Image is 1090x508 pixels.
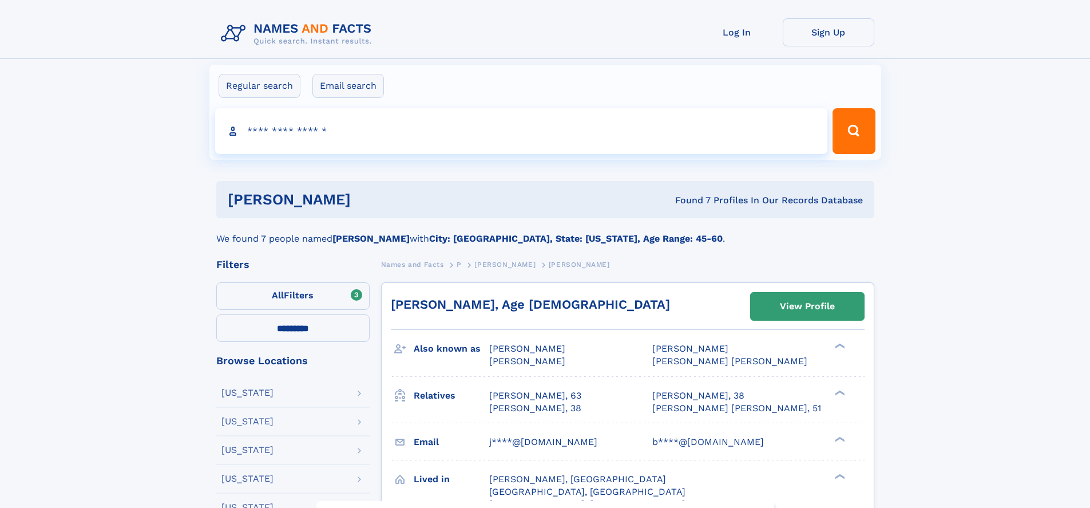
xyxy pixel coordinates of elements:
[221,417,274,426] div: [US_STATE]
[216,356,370,366] div: Browse Locations
[221,388,274,397] div: [US_STATE]
[414,470,489,489] h3: Lived in
[216,218,874,246] div: We found 7 people named with .
[457,257,462,271] a: P
[489,402,581,415] a: [PERSON_NAME], 38
[332,233,410,244] b: [PERSON_NAME]
[474,257,536,271] a: [PERSON_NAME]
[215,108,828,154] input: search input
[489,356,565,367] span: [PERSON_NAME]
[221,446,274,455] div: [US_STATE]
[216,18,381,49] img: Logo Names and Facts
[391,297,670,312] a: [PERSON_NAME], Age [DEMOGRAPHIC_DATA]
[652,356,807,367] span: [PERSON_NAME] [PERSON_NAME]
[474,261,536,269] span: [PERSON_NAME]
[429,233,723,244] b: City: [GEOGRAPHIC_DATA], State: [US_STATE], Age Range: 45-60
[414,432,489,452] h3: Email
[751,293,864,320] a: View Profile
[691,18,783,46] a: Log In
[457,261,462,269] span: P
[216,259,370,270] div: Filters
[652,343,728,354] span: [PERSON_NAME]
[312,74,384,98] label: Email search
[221,474,274,483] div: [US_STATE]
[833,108,875,154] button: Search Button
[652,389,744,402] a: [PERSON_NAME], 38
[832,389,846,396] div: ❯
[549,261,610,269] span: [PERSON_NAME]
[783,18,874,46] a: Sign Up
[489,389,581,402] a: [PERSON_NAME], 63
[272,290,284,301] span: All
[832,342,846,350] div: ❯
[652,402,821,415] a: [PERSON_NAME] [PERSON_NAME], 51
[513,194,863,207] div: Found 7 Profiles In Our Records Database
[414,386,489,405] h3: Relatives
[381,257,444,271] a: Names and Facts
[489,343,565,354] span: [PERSON_NAME]
[832,435,846,443] div: ❯
[489,474,666,485] span: [PERSON_NAME], [GEOGRAPHIC_DATA]
[414,339,489,359] h3: Also known as
[780,293,835,320] div: View Profile
[489,486,685,497] span: [GEOGRAPHIC_DATA], [GEOGRAPHIC_DATA]
[216,282,370,310] label: Filters
[832,472,846,480] div: ❯
[228,192,513,207] h1: [PERSON_NAME]
[219,74,300,98] label: Regular search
